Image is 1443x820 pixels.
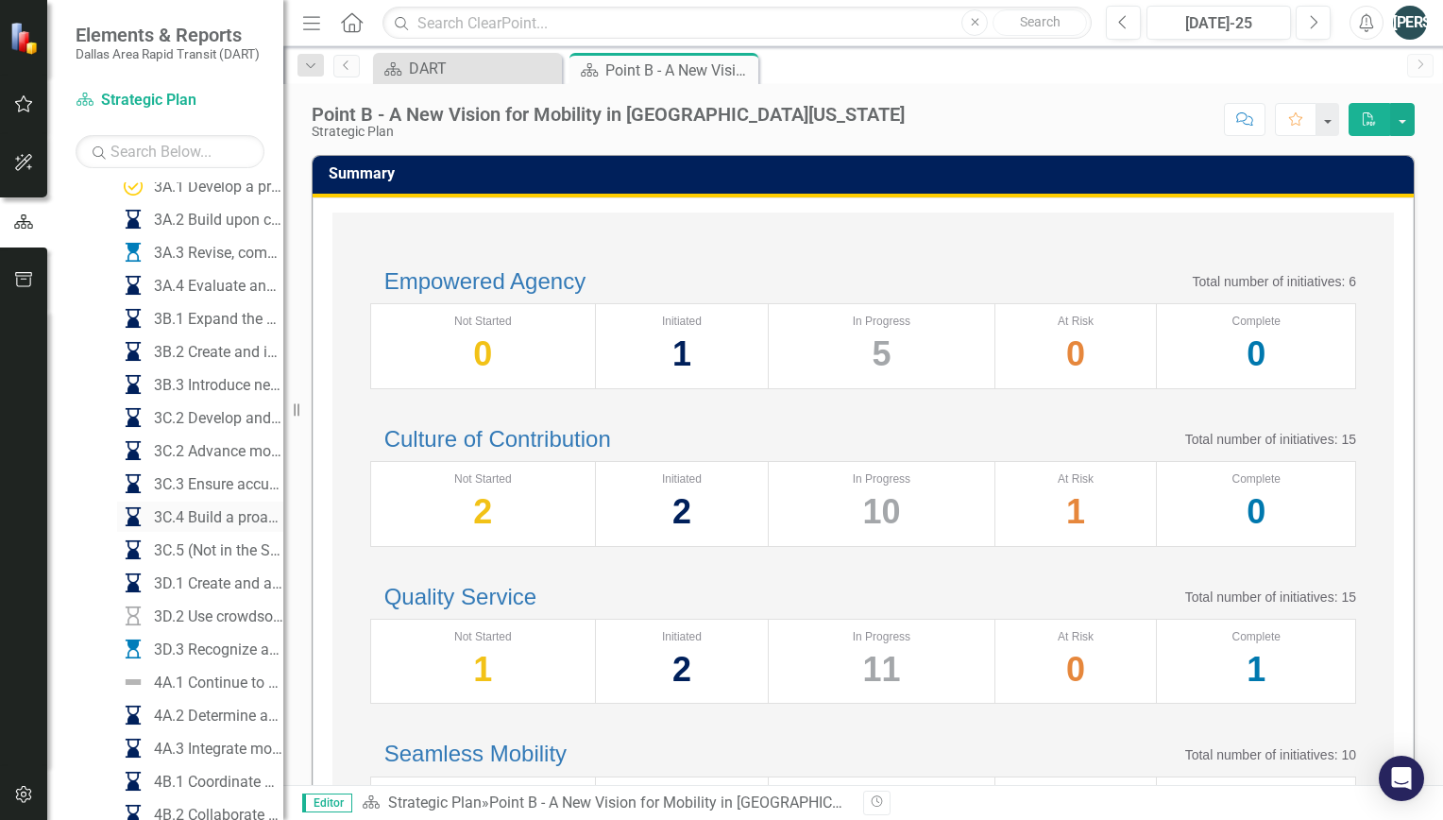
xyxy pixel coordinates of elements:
[122,373,144,396] img: In Progress
[1166,645,1346,693] div: 1
[122,671,144,693] img: Not Defined
[154,476,283,493] div: 3C.3 Ensure accurate inventories to avoid service disruptions
[154,245,283,262] div: 3A.3 Revise, communicate, and enforce the rider code of conduct to enhance public care of the system
[122,505,144,528] img: In Progress
[1185,745,1356,764] p: Total number of initiatives: 10
[122,340,144,363] img: In Progress
[1005,471,1147,487] div: At Risk
[154,675,283,692] div: 4A.1 Continue to advance service improvements informed by customer input and city priorities
[605,487,758,536] div: 2
[778,487,985,536] div: 10
[154,774,283,791] div: 4B.1 Coordinate with transit partners to enhance interface and connectivity
[605,314,758,330] div: Initiated
[154,344,283,361] div: 3B.2 Create and implement a program for external and internal groups to conduct regular, document...
[605,59,754,82] div: Point B - A New Vision for Mobility in [GEOGRAPHIC_DATA][US_STATE]
[1166,314,1346,330] div: Complete
[154,575,283,592] div: 3D.1 Create and advance a customer experience plan
[1192,272,1356,291] p: Total number of initiatives: 6
[312,104,905,125] div: Point B - A New Vision for Mobility in [GEOGRAPHIC_DATA][US_STATE]
[117,303,283,333] a: 3B.1 Expand the development, publication, and monitoring of metrics for service quality and custo...
[1146,6,1291,40] button: [DATE]-25
[384,741,567,766] a: Seamless Mobility
[117,634,283,664] a: 3D.3 Recognize and reward frequent riders who exemplify the code of conduct
[117,568,283,598] a: 3D.1 Create and advance a customer experience plan
[778,645,985,693] div: 11
[117,469,283,499] a: 3C.3 Ensure accurate inventories to avoid service disruptions
[381,330,586,378] div: 0
[76,46,260,61] small: Dallas Area Rapid Transit (DART)
[388,794,482,811] a: Strategic Plan
[1393,6,1427,40] button: [PERSON_NAME]
[117,733,283,763] a: 4A.3 Integrate mobility options to enhance access and coverage
[117,237,283,267] a: 3A.3 Revise, communicate, and enforce the rider code of conduct to enhance public care of the system
[122,175,144,197] img: Complete
[329,165,1404,182] h3: Summary
[605,471,758,487] div: Initiated
[117,336,283,367] a: 3B.2 Create and implement a program for external and internal groups to conduct regular, document...
[362,793,849,814] div: »
[1153,12,1284,35] div: [DATE]-25
[154,443,283,460] div: 3C.2 Advance modernization efforts that support a best-in-class system for customers and employees
[117,535,283,565] a: 3C.5 (Not in the Strategic Plan) - Maintain safety regulatory compliance
[154,641,283,658] div: 3D.3 Recognize and reward frequent riders who exemplify the code of conduct
[1005,314,1147,330] div: At Risk
[122,472,144,495] img: In Progress
[76,24,260,46] span: Elements & Reports
[302,794,352,812] span: Editor
[154,542,283,559] div: 3C.5 (Not in the Strategic Plan) - Maintain safety regulatory compliance
[384,268,586,294] a: Empowered Agency
[381,471,586,487] div: Not Started
[117,601,283,631] a: 3D.2 Use crowdsourcing to support issue resolution
[154,311,283,328] div: 3B.1 Expand the development, publication, and monitoring of metrics for service quality and custo...
[489,794,957,811] div: Point B - A New Vision for Mobility in [GEOGRAPHIC_DATA][US_STATE]
[122,538,144,561] img: In Progress
[154,741,283,758] div: 4A.3 Integrate mobility options to enhance access and coverage
[605,330,758,378] div: 1
[409,57,557,80] div: DART
[122,241,144,264] img: Initiated
[117,700,283,730] a: 4A.2 Determine appropriate ongoing applications for GoLink microtransit as a tool for mobility an...
[384,584,536,609] a: Quality Service
[122,605,144,627] img: Not Started
[117,171,283,201] a: 3A.1 Develop a progressive and innovative security strategy
[1166,330,1346,378] div: 0
[1185,588,1356,606] p: Total number of initiatives: 15
[122,770,144,793] img: In Progress
[1005,487,1147,536] div: 1
[117,369,283,400] a: 3B.3 Introduce new technologies to enhance the customer experience
[778,330,985,378] div: 5
[381,314,586,330] div: Not Started
[1379,756,1424,801] div: Open Intercom Messenger
[154,179,283,196] div: 3A.1 Develop a progressive and innovative security strategy
[312,125,905,139] div: Strategic Plan
[1020,14,1061,29] span: Search
[117,667,283,697] a: 4A.1 Continue to advance service improvements informed by customer input and city priorities
[154,708,283,725] div: 4A.2 Determine appropriate ongoing applications for GoLink microtransit as a tool for mobility an...
[778,314,985,330] div: In Progress
[117,204,283,234] a: 3A.2 Build upon current collaboration with cities and partner organizations to enhance outreach a...
[993,9,1087,36] button: Search
[384,426,611,452] a: Culture of Contribution
[122,572,144,594] img: In Progress
[381,487,586,536] div: 2
[154,410,283,427] div: 3C.2 Develop and implement a comprehensive strategy to bring the system into a state of good repair
[154,212,283,229] div: 3A.2 Build upon current collaboration with cities and partner organizations to enhance outreach a...
[154,278,283,295] div: 3A.4 Evaluate and implement facility improvements that deter crime
[117,436,283,466] a: 3C.2 Advance modernization efforts that support a best-in-class system for customers and employees
[122,704,144,726] img: In Progress
[9,22,42,55] img: ClearPoint Strategy
[154,608,283,625] div: 3D.2 Use crowdsourcing to support issue resolution
[1185,430,1356,449] p: Total number of initiatives: 15
[117,270,283,300] a: 3A.4 Evaluate and implement facility improvements that deter crime
[1166,487,1346,536] div: 0
[382,7,1092,40] input: Search ClearPoint...
[117,766,283,796] a: 4B.1 Coordinate with transit partners to enhance interface and connectivity
[778,471,985,487] div: In Progress
[122,406,144,429] img: In Progress
[122,439,144,462] img: In Progress
[76,90,264,111] a: Strategic Plan
[1005,330,1147,378] div: 0
[76,135,264,168] input: Search Below...
[122,274,144,297] img: In Progress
